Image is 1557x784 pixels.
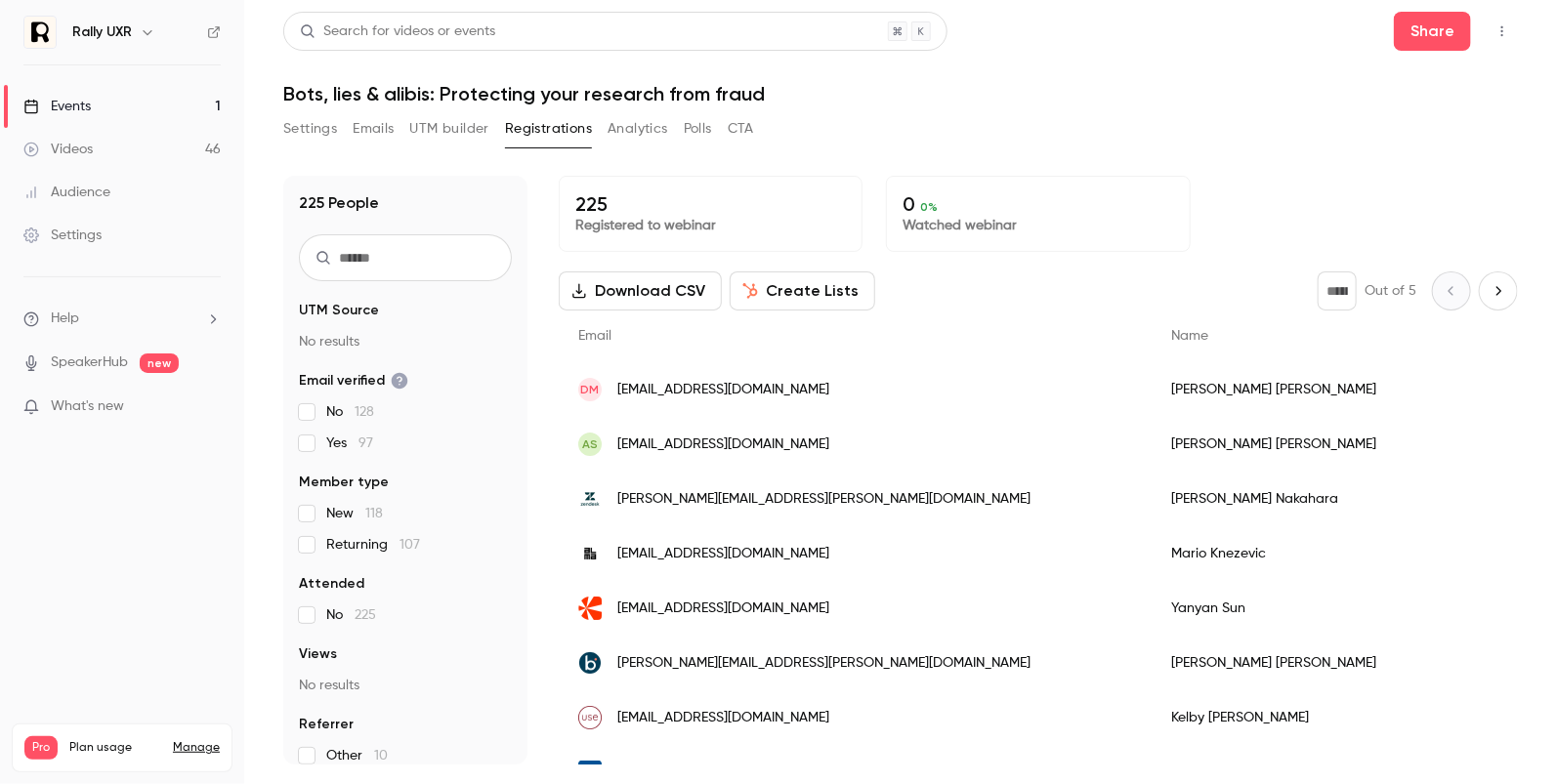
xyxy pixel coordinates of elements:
[358,436,373,450] span: 97
[299,301,512,765] section: facet-groups
[69,740,161,756] span: Plan usage
[1152,417,1500,472] div: [PERSON_NAME] [PERSON_NAME]
[299,371,408,391] span: Email verified
[283,82,1518,105] h1: Bots, lies & alibis: Protecting your research from fraud
[23,183,110,202] div: Audience
[903,216,1173,235] p: Watched webinar
[326,605,376,625] span: No
[1152,581,1500,636] div: Yanyan Sun
[728,113,754,144] button: CTA
[684,113,712,144] button: Polls
[617,763,829,783] span: [EMAIL_ADDRESS][DOMAIN_NAME]
[578,487,602,511] img: zendesk.com
[326,433,373,453] span: Yes
[575,216,846,235] p: Registered to webinar
[24,17,56,48] img: Rally UXR
[578,706,602,729] img: useability.studio
[23,97,91,116] div: Events
[299,191,379,215] h1: 225 People
[355,405,374,419] span: 128
[617,598,829,619] span: [EMAIL_ADDRESS][DOMAIN_NAME]
[72,22,132,42] h6: Rally UXR
[1171,329,1208,343] span: Name
[299,332,512,351] p: No results
[23,226,102,245] div: Settings
[617,380,829,400] span: [EMAIL_ADDRESS][DOMAIN_NAME]
[355,608,376,622] span: 225
[581,381,600,398] span: DM
[173,740,220,756] a: Manage
[1394,12,1471,51] button: Share
[51,309,79,329] span: Help
[1152,362,1500,417] div: [PERSON_NAME] [PERSON_NAME]
[197,398,221,416] iframe: Noticeable Trigger
[299,715,354,734] span: Referrer
[578,761,602,784] img: cainc.com
[326,746,388,765] span: Other
[283,113,337,144] button: Settings
[1365,281,1416,301] p: Out of 5
[617,708,829,728] span: [EMAIL_ADDRESS][DOMAIN_NAME]
[617,434,829,455] span: [EMAIL_ADDRESS][DOMAIN_NAME]
[617,653,1031,674] span: [PERSON_NAME][EMAIL_ADDRESS][PERSON_NAME][DOMAIN_NAME]
[1479,271,1518,310] button: Next page
[24,736,58,760] span: Pro
[299,644,337,664] span: Views
[299,301,379,320] span: UTM Source
[23,309,221,329] li: help-dropdown-opener
[617,489,1031,510] span: [PERSON_NAME][EMAIL_ADDRESS][PERSON_NAME][DOMAIN_NAME]
[326,504,383,523] span: New
[374,749,388,763] span: 10
[903,192,1173,216] p: 0
[578,329,611,343] span: Email
[400,538,420,552] span: 107
[920,200,938,214] span: 0 %
[299,574,364,594] span: Attended
[1152,690,1500,745] div: Kelby [PERSON_NAME]
[23,140,93,159] div: Videos
[326,402,374,422] span: No
[608,113,668,144] button: Analytics
[1152,472,1500,526] div: [PERSON_NAME] Nakahara
[617,544,829,564] span: [EMAIL_ADDRESS][DOMAIN_NAME]
[299,676,512,695] p: No results
[51,396,124,417] span: What's new
[410,113,489,144] button: UTM builder
[300,21,495,42] div: Search for videos or events
[299,473,389,492] span: Member type
[353,113,394,144] button: Emails
[730,271,875,310] button: Create Lists
[1152,526,1500,581] div: Mario Knezevic
[559,271,722,310] button: Download CSV
[1152,636,1500,690] div: [PERSON_NAME] [PERSON_NAME]
[505,113,592,144] button: Registrations
[51,352,128,373] a: SpeakerHub
[578,651,602,675] img: boomi.com
[575,192,846,216] p: 225
[582,435,598,453] span: AS
[326,535,420,555] span: Returning
[365,507,383,520] span: 118
[578,542,602,565] img: almacareer.com
[578,597,602,620] img: chargebee.com
[140,353,179,373] span: new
